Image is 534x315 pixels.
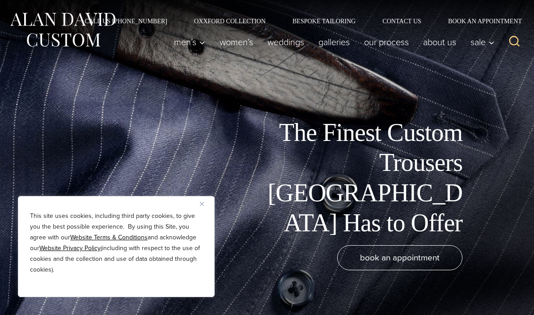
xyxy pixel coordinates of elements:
a: Website Privacy Policy [39,243,101,253]
a: Galleries [311,33,357,51]
nav: Secondary Navigation [71,18,525,24]
a: Call Us [PHONE_NUMBER] [71,18,181,24]
a: Our Process [357,33,416,51]
a: weddings [260,33,311,51]
img: Alan David Custom [9,10,116,50]
button: View Search Form [504,31,525,53]
span: Sale [470,38,495,47]
button: Close [200,198,211,209]
p: This site uses cookies, including third party cookies, to give you the best possible experience. ... [30,211,203,275]
h1: The Finest Custom Trousers [GEOGRAPHIC_DATA] Has to Offer [261,118,462,238]
span: book an appointment [360,251,440,264]
a: Website Terms & Conditions [70,233,148,242]
nav: Primary Navigation [167,33,499,51]
a: Contact Us [369,18,435,24]
img: Close [200,202,204,206]
a: Bespoke Tailoring [279,18,369,24]
a: Women’s [212,33,260,51]
span: Men’s [174,38,205,47]
a: Oxxford Collection [181,18,279,24]
a: book an appointment [337,245,462,270]
a: About Us [416,33,463,51]
a: Book an Appointment [435,18,525,24]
